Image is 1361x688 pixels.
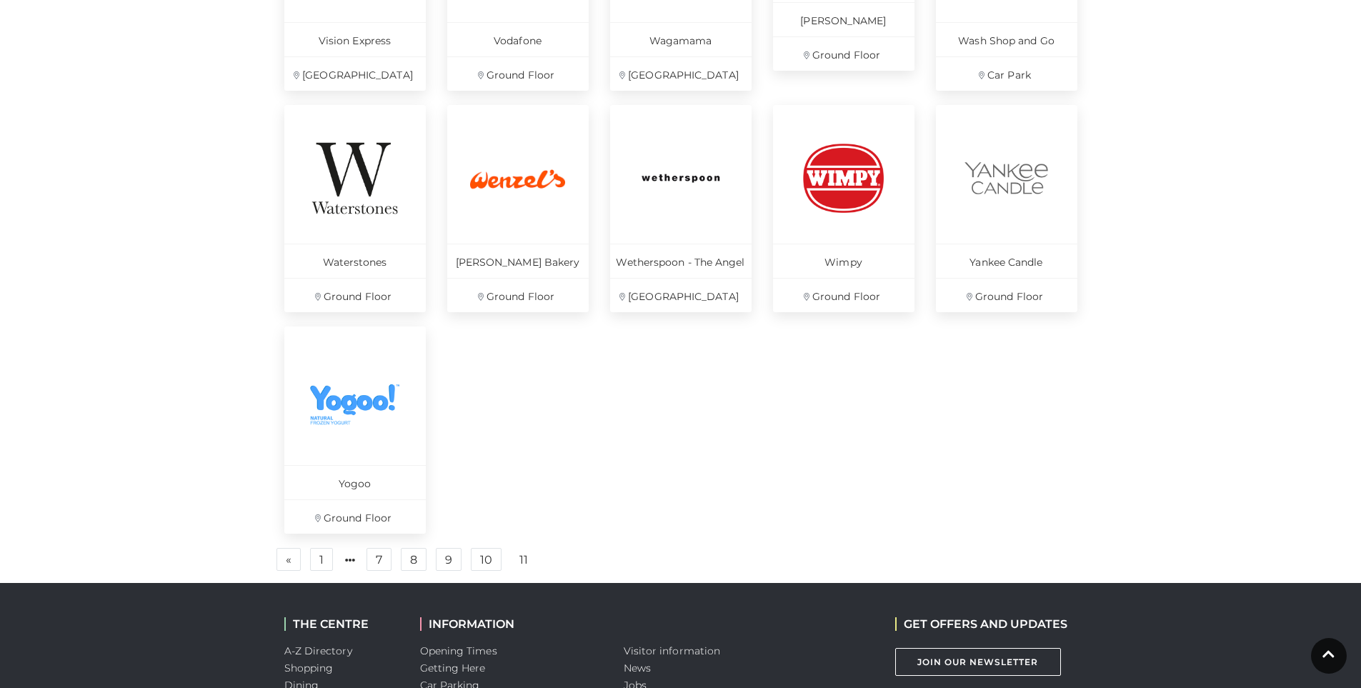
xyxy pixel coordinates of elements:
a: Visitor information [624,644,721,657]
p: Wimpy [773,244,914,278]
h2: GET OFFERS AND UPDATES [895,617,1067,631]
p: Ground Floor [284,499,426,534]
p: [GEOGRAPHIC_DATA] [284,56,426,91]
a: Shopping [284,662,334,674]
p: Car Park [936,56,1077,91]
p: Ground Floor [773,278,914,312]
p: Yankee Candle [936,244,1077,278]
a: Previous [276,548,301,571]
a: Yankee Candle Ground Floor [936,105,1077,312]
h2: THE CENTRE [284,617,399,631]
p: Wagamama [610,22,752,56]
a: News [624,662,651,674]
p: Ground Floor [447,278,589,312]
p: [PERSON_NAME] [773,2,914,36]
a: 11 [511,549,537,572]
p: Ground Floor [773,36,914,71]
p: Ground Floor [447,56,589,91]
a: Yogoo Ground Floor [284,326,426,534]
a: 10 [471,548,502,571]
a: [PERSON_NAME] Bakery Ground Floor [447,105,589,312]
a: Getting Here [420,662,486,674]
p: Ground Floor [284,278,426,312]
p: Wetherspoon - The Angel [610,244,752,278]
p: [GEOGRAPHIC_DATA] [610,56,752,91]
p: Yogoo [284,465,426,499]
h2: INFORMATION [420,617,602,631]
p: [PERSON_NAME] Bakery [447,244,589,278]
a: Wimpy Ground Floor [773,105,914,312]
span: « [286,554,291,564]
p: Vision Express [284,22,426,56]
a: Waterstones Ground Floor [284,105,426,312]
p: Wash Shop and Go [936,22,1077,56]
a: Wetherspoon - The Angel [GEOGRAPHIC_DATA] [610,105,752,312]
p: [GEOGRAPHIC_DATA] [610,278,752,312]
a: 7 [367,548,392,571]
a: A-Z Directory [284,644,352,657]
a: 9 [436,548,462,571]
a: 8 [401,548,427,571]
p: Vodafone [447,22,589,56]
p: Waterstones [284,244,426,278]
a: 1 [310,548,333,571]
a: Opening Times [420,644,497,657]
p: Ground Floor [936,278,1077,312]
a: Join Our Newsletter [895,648,1061,676]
